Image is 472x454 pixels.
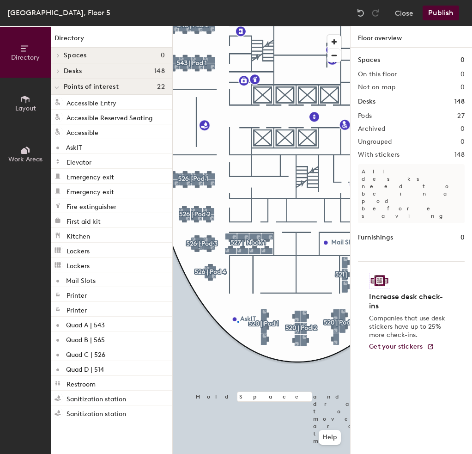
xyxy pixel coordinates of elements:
span: Spaces [64,52,87,59]
span: 0 [161,52,165,59]
h2: 0 [460,138,465,146]
h1: Directory [51,33,172,48]
p: Elevator [67,156,91,166]
span: Layout [15,104,36,112]
p: Fire extinguisher [67,200,116,211]
p: Printer [67,304,87,314]
span: Desks [64,67,82,75]
span: Work Areas [8,155,42,163]
h1: Desks [358,97,375,107]
h2: 0 [460,84,465,91]
p: AskIT [66,141,82,152]
h2: 148 [454,151,465,159]
button: Publish [423,6,459,20]
p: Accessible [67,126,98,137]
p: Sanitization station [67,407,126,418]
span: Points of interest [64,83,119,91]
span: 22 [157,83,165,91]
p: All desks need to be in a pod before saving [358,164,465,223]
p: Accessible Reserved Seating [67,111,152,122]
p: Quad B | 565 [66,333,105,344]
h2: Pods [358,112,372,120]
button: Close [395,6,413,20]
h4: Increase desk check-ins [369,292,448,311]
a: Get your stickers [369,343,434,351]
p: Mail Slots [66,274,96,285]
img: Sticker logo [369,273,390,288]
h1: 148 [454,97,465,107]
span: Get your stickers [369,343,423,350]
img: Redo [371,8,380,18]
button: Help [319,430,341,445]
p: First aid kit [67,215,101,226]
h2: 0 [460,125,465,133]
p: Quad C | 526 [66,348,105,359]
h2: 0 [460,71,465,78]
span: 148 [154,67,165,75]
h2: Ungrouped [358,138,392,146]
img: Undo [356,8,365,18]
h1: Floor overview [351,26,472,48]
h1: Furnishings [358,233,393,243]
h1: Spaces [358,55,380,65]
p: Restroom [67,378,96,388]
p: Quad A | 543 [66,319,105,329]
p: Quad D | 514 [66,363,104,374]
p: Emergency exit [67,171,114,181]
h1: 0 [460,55,465,65]
p: Sanitization station [67,393,126,403]
span: Directory [11,54,40,61]
p: Printer [67,289,87,300]
h1: 0 [460,233,465,243]
h2: 27 [457,112,465,120]
p: Kitchen [67,230,90,240]
p: Lockers [67,245,90,255]
h2: With stickers [358,151,400,159]
p: Companies that use desk stickers have up to 25% more check-ins. [369,314,448,339]
p: Emergency exit [67,185,114,196]
h2: On this floor [358,71,397,78]
h2: Archived [358,125,385,133]
h2: Not on map [358,84,395,91]
div: [GEOGRAPHIC_DATA], Floor 5 [7,7,110,18]
p: Accessible Entry [67,97,116,107]
p: Lockers [67,259,90,270]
